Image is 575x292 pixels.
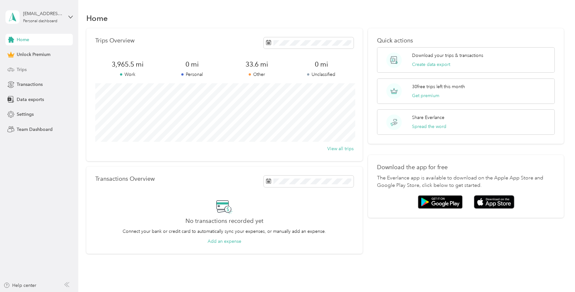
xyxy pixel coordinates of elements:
[474,195,514,209] img: App store
[86,15,108,22] h1: Home
[539,256,575,292] iframe: Everlance-gr Chat Button Frame
[418,195,463,209] img: Google play
[95,37,134,44] p: Trips Overview
[412,52,483,59] p: Download your trips & transactions
[23,10,63,17] div: [EMAIL_ADDRESS][DOMAIN_NAME]
[412,92,439,99] button: Get premium
[377,164,555,171] p: Download the app for free
[160,71,224,78] p: Personal
[17,111,34,118] span: Settings
[377,37,555,44] p: Quick actions
[17,126,53,133] span: Team Dashboard
[4,282,36,289] button: Help center
[17,66,27,73] span: Trips
[160,60,224,69] span: 0 mi
[23,19,57,23] div: Personal dashboard
[412,123,446,130] button: Spread the word
[17,81,43,88] span: Transactions
[327,145,354,152] button: View all trips
[289,60,354,69] span: 0 mi
[17,51,50,58] span: Unlock Premium
[224,60,289,69] span: 33.6 mi
[185,218,263,224] h2: No transactions recorded yet
[412,83,465,90] p: 30 free trips left this month
[208,238,241,245] button: Add an expense
[224,71,289,78] p: Other
[95,60,160,69] span: 3,965.5 mi
[377,174,555,190] p: The Everlance app is available to download on the Apple App Store and Google Play Store, click be...
[412,114,444,121] p: Share Everlance
[95,176,155,182] p: Transactions Overview
[95,71,160,78] p: Work
[412,61,450,68] button: Create data export
[17,96,44,103] span: Data exports
[17,36,29,43] span: Home
[123,228,326,235] p: Connect your bank or credit card to automatically sync your expenses, or manually add an expense.
[289,71,354,78] p: Unclassified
